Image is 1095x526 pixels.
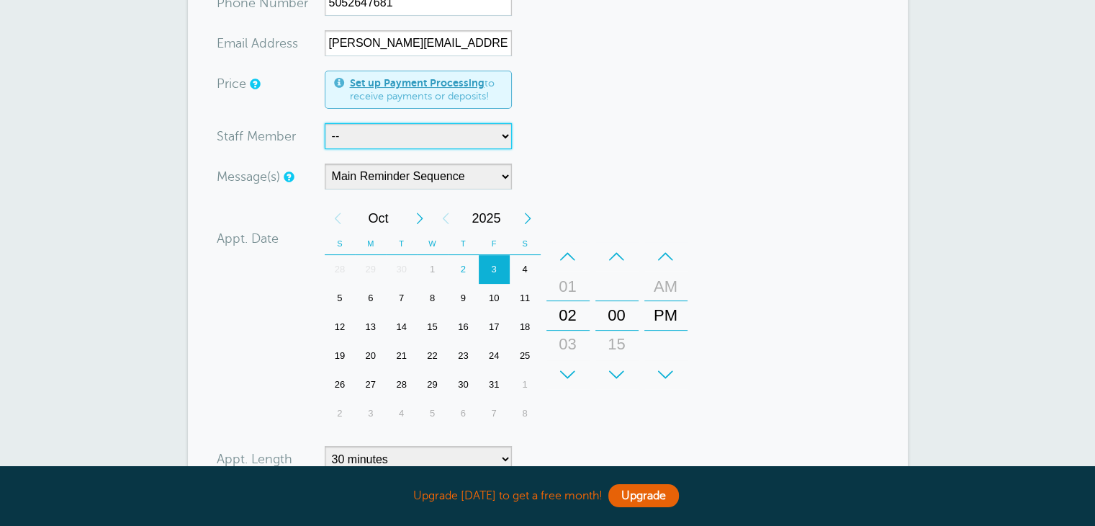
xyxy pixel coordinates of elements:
div: Tuesday, September 30 [386,255,417,284]
div: PM [649,301,683,330]
div: Wednesday, October 8 [417,284,448,313]
div: Previous Year [433,204,459,233]
div: Monday, September 29 [355,255,386,284]
div: Thursday, October 9 [448,284,479,313]
div: 9 [448,284,479,313]
div: Sunday, October 5 [325,284,356,313]
div: 8 [510,399,541,428]
div: 03 [551,330,585,359]
span: il Add [242,37,275,50]
div: AM [649,272,683,301]
div: Saturday, October 25 [510,342,541,370]
div: 00 [600,301,634,330]
div: 26 [325,370,356,399]
label: Appt. Length [217,453,292,465]
th: T [448,233,479,255]
div: 14 [386,313,417,342]
div: 7 [479,399,510,428]
span: to receive payments or deposits! [350,77,503,102]
div: 6 [355,284,386,313]
div: 30 [386,255,417,284]
div: 02 [551,301,585,330]
div: 30 [448,370,479,399]
label: Appt. Date [217,232,279,245]
div: 11 [510,284,541,313]
label: Message(s) [217,170,280,183]
div: 13 [355,313,386,342]
div: Sunday, September 28 [325,255,356,284]
div: Wednesday, November 5 [417,399,448,428]
div: 23 [448,342,479,370]
div: 22 [417,342,448,370]
a: Simple templates and custom messages will use the reminder schedule set under Settings > Reminder... [284,172,292,182]
div: Thursday, October 16 [448,313,479,342]
div: Friday, October 17 [479,313,510,342]
div: 20 [355,342,386,370]
div: 15 [600,330,634,359]
th: T [386,233,417,255]
div: Next Month [407,204,433,233]
div: 8 [417,284,448,313]
div: Wednesday, October 22 [417,342,448,370]
div: 28 [386,370,417,399]
div: Tuesday, October 28 [386,370,417,399]
div: Tuesday, November 4 [386,399,417,428]
div: 1 [510,370,541,399]
div: Previous Month [325,204,351,233]
div: 15 [417,313,448,342]
th: M [355,233,386,255]
div: 31 [479,370,510,399]
div: 1 [417,255,448,284]
div: Monday, November 3 [355,399,386,428]
a: Set up Payment Processing [350,77,485,89]
div: 29 [417,370,448,399]
label: Price [217,77,246,90]
div: Monday, October 6 [355,284,386,313]
div: Monday, October 13 [355,313,386,342]
span: Ema [217,37,242,50]
div: 3 [355,399,386,428]
div: Tuesday, October 21 [386,342,417,370]
div: Sunday, October 19 [325,342,356,370]
div: Sunday, October 26 [325,370,356,399]
div: 3 [479,255,510,284]
label: Staff Member [217,130,296,143]
div: 6 [448,399,479,428]
div: Hours [546,242,590,389]
div: Friday, October 3 [479,255,510,284]
div: Monday, October 27 [355,370,386,399]
div: Monday, October 20 [355,342,386,370]
div: 2 [325,399,356,428]
div: Saturday, October 18 [510,313,541,342]
div: 16 [448,313,479,342]
div: 2 [448,255,479,284]
div: 24 [479,342,510,370]
div: 21 [386,342,417,370]
div: Thursday, November 6 [448,399,479,428]
div: 5 [325,284,356,313]
div: Saturday, November 1 [510,370,541,399]
div: ress [217,30,325,56]
div: 12 [325,313,356,342]
div: Sunday, November 2 [325,399,356,428]
th: S [325,233,356,255]
div: Thursday, October 23 [448,342,479,370]
div: Sunday, October 12 [325,313,356,342]
div: Today, Thursday, October 2 [448,255,479,284]
div: 18 [510,313,541,342]
div: Friday, November 7 [479,399,510,428]
div: 7 [386,284,417,313]
div: 29 [355,255,386,284]
div: 28 [325,255,356,284]
div: 30 [600,359,634,388]
span: 2025 [459,204,515,233]
div: Next Year [515,204,541,233]
th: F [479,233,510,255]
div: 4 [510,255,541,284]
div: Thursday, October 30 [448,370,479,399]
a: An optional price for the appointment. If you set a price, you can include a payment link in your... [250,79,258,89]
div: 25 [510,342,541,370]
div: 17 [479,313,510,342]
div: 5 [417,399,448,428]
div: Friday, October 31 [479,370,510,399]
